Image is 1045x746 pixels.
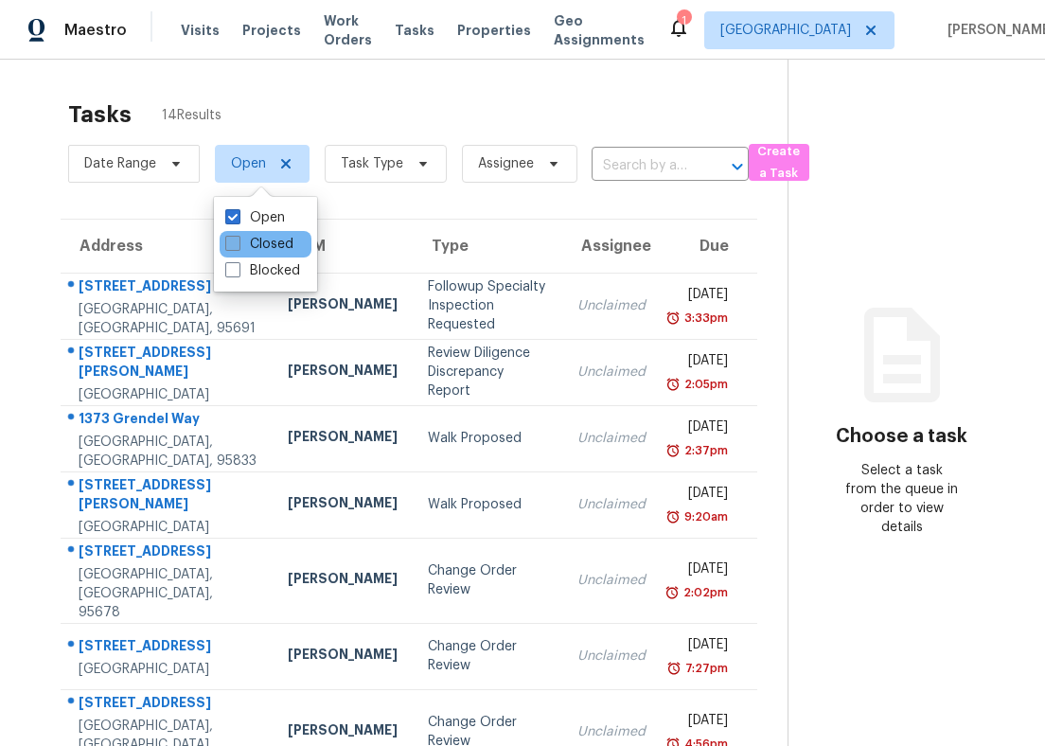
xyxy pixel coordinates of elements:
div: 2:37pm [681,441,728,460]
span: Maestro [64,21,127,40]
th: Due [661,220,757,273]
div: [PERSON_NAME] [288,493,398,517]
div: [GEOGRAPHIC_DATA] [79,385,257,404]
div: [DATE] [676,484,728,507]
div: 9:20am [681,507,728,526]
span: [GEOGRAPHIC_DATA] [720,21,851,40]
div: 2:02pm [680,583,728,602]
span: 14 Results [162,106,221,125]
div: [STREET_ADDRESS] [79,542,257,565]
span: Properties [457,21,531,40]
div: [DATE] [676,711,728,735]
div: [STREET_ADDRESS][PERSON_NAME] [79,475,257,518]
div: Change Order Review [428,637,548,675]
div: 7:27pm [682,659,728,678]
div: Unclaimed [577,429,646,448]
div: Walk Proposed [428,495,548,514]
div: [DATE] [676,635,728,659]
span: Visits [181,21,220,40]
div: [STREET_ADDRESS] [79,636,257,660]
div: [PERSON_NAME] [288,361,398,384]
div: [GEOGRAPHIC_DATA], [GEOGRAPHIC_DATA], 95678 [79,565,257,622]
span: Tasks [395,24,434,37]
img: Overdue Alarm Icon [664,583,680,602]
span: Date Range [84,154,156,173]
div: [PERSON_NAME] [288,427,398,451]
div: 1373 Grendel Way [79,409,257,433]
div: Change Order Review [428,561,548,599]
div: [GEOGRAPHIC_DATA] [79,518,257,537]
div: [STREET_ADDRESS] [79,693,257,717]
th: Type [413,220,563,273]
div: [STREET_ADDRESS] [79,276,257,300]
h2: Tasks [68,105,132,124]
th: HPM [273,220,413,273]
div: [DATE] [676,351,728,375]
div: 3:33pm [681,309,728,328]
img: Overdue Alarm Icon [665,507,681,526]
div: Followup Specialty Inspection Requested [428,277,548,334]
th: Assignee [562,220,661,273]
div: [DATE] [676,417,728,441]
div: [PERSON_NAME] [288,569,398,593]
span: Create a Task [758,141,800,185]
span: Task Type [341,154,403,173]
div: 2:05pm [681,375,728,394]
div: 1 [677,11,690,30]
button: Open [724,153,751,180]
div: Unclaimed [577,722,646,741]
div: [STREET_ADDRESS][PERSON_NAME] [79,343,257,385]
div: [PERSON_NAME] [288,294,398,318]
th: Address [61,220,273,273]
button: Create a Task [749,144,809,181]
h3: Choose a task [836,427,967,446]
div: [PERSON_NAME] [288,720,398,744]
span: Geo Assignments [554,11,645,49]
div: Unclaimed [577,296,646,315]
img: Overdue Alarm Icon [665,309,681,328]
div: Unclaimed [577,571,646,590]
input: Search by address [592,151,696,181]
div: [GEOGRAPHIC_DATA], [GEOGRAPHIC_DATA], 95833 [79,433,257,471]
div: Unclaimed [577,363,646,382]
div: Select a task from the queue in order to view details [845,461,958,537]
div: Unclaimed [577,495,646,514]
span: Projects [242,21,301,40]
div: Unclaimed [577,647,646,666]
span: Assignee [478,154,534,173]
div: [DATE] [676,559,728,583]
div: [GEOGRAPHIC_DATA], [GEOGRAPHIC_DATA], 95691 [79,300,257,338]
img: Overdue Alarm Icon [666,659,682,678]
div: [GEOGRAPHIC_DATA] [79,660,257,679]
label: Blocked [225,261,300,280]
span: Open [231,154,266,173]
div: [PERSON_NAME] [288,645,398,668]
span: Work Orders [324,11,372,49]
label: Open [225,208,285,227]
div: Review Diligence Discrepancy Report [428,344,548,400]
img: Overdue Alarm Icon [665,441,681,460]
label: Closed [225,235,293,254]
div: Walk Proposed [428,429,548,448]
div: [DATE] [676,285,728,309]
img: Overdue Alarm Icon [665,375,681,394]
